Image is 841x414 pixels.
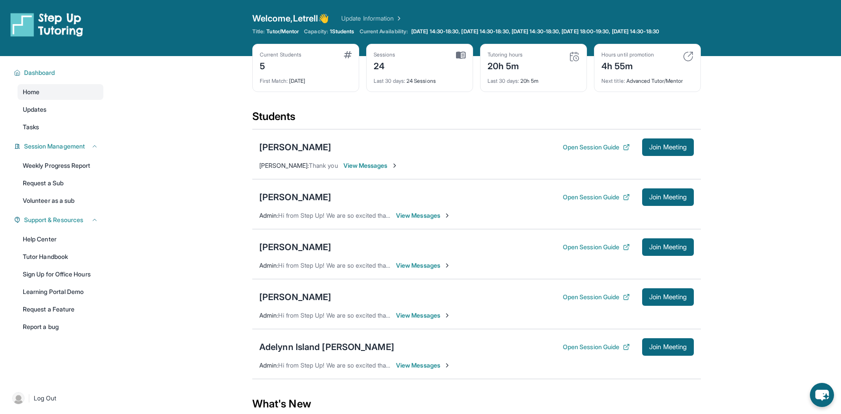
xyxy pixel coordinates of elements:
a: Report a bug [18,319,103,335]
span: Welcome, Letrell 👋 [252,12,329,25]
a: [DATE] 14:30-18:30, [DATE] 14:30-18:30, [DATE] 14:30-18:30, [DATE] 18:00-19:30, [DATE] 14:30-18:30 [410,28,661,35]
a: Updates [18,102,103,117]
span: Session Management [24,142,85,151]
a: Volunteer as a sub [18,193,103,209]
span: Join Meeting [649,195,687,200]
span: Updates [23,105,47,114]
a: Update Information [341,14,403,23]
span: 1 Students [330,28,354,35]
a: Learning Portal Demo [18,284,103,300]
span: Tutor/Mentor [266,28,299,35]
img: Chevron-Right [391,162,398,169]
button: Open Session Guide [563,293,630,301]
a: Help Center [18,231,103,247]
img: Chevron-Right [444,212,451,219]
button: Support & Resources [21,216,98,224]
div: Sessions [374,51,396,58]
div: 20h 5m [488,72,580,85]
span: View Messages [396,361,451,370]
a: Tasks [18,119,103,135]
img: Chevron-Right [444,362,451,369]
div: [DATE] [260,72,352,85]
button: chat-button [810,383,834,407]
img: card [569,51,580,62]
a: Request a Feature [18,301,103,317]
a: Sign Up for Office Hours [18,266,103,282]
span: [PERSON_NAME] : [259,162,309,169]
img: card [344,51,352,58]
div: 24 [374,58,396,72]
div: 5 [260,58,301,72]
span: [DATE] 14:30-18:30, [DATE] 14:30-18:30, [DATE] 14:30-18:30, [DATE] 18:00-19:30, [DATE] 14:30-18:30 [411,28,659,35]
button: Dashboard [21,68,98,77]
button: Join Meeting [642,238,694,256]
span: Thank you [309,162,338,169]
img: Chevron Right [394,14,403,23]
span: Join Meeting [649,145,687,150]
span: Join Meeting [649,344,687,350]
div: [PERSON_NAME] [259,241,331,253]
span: View Messages [343,161,398,170]
span: Tasks [23,123,39,131]
span: Join Meeting [649,244,687,250]
span: | [28,393,30,403]
button: Join Meeting [642,288,694,306]
button: Open Session Guide [563,243,630,251]
span: Current Availability: [360,28,408,35]
a: Tutor Handbook [18,249,103,265]
span: Last 30 days : [488,78,519,84]
img: card [456,51,466,59]
span: Support & Resources [24,216,83,224]
a: Weekly Progress Report [18,158,103,173]
div: 24 Sessions [374,72,466,85]
button: Open Session Guide [563,193,630,202]
div: Tutoring hours [488,51,523,58]
div: Advanced Tutor/Mentor [601,72,693,85]
div: [PERSON_NAME] [259,291,331,303]
div: Adelynn Island [PERSON_NAME] [259,341,394,353]
div: 20h 5m [488,58,523,72]
span: Capacity: [304,28,328,35]
span: Home [23,88,39,96]
div: Students [252,110,701,129]
a: Home [18,84,103,100]
span: Admin : [259,212,278,219]
span: Join Meeting [649,294,687,300]
img: Chevron-Right [444,262,451,269]
div: 4h 55m [601,58,654,72]
span: Log Out [34,394,57,403]
span: Next title : [601,78,625,84]
img: card [683,51,693,62]
span: Title: [252,28,265,35]
button: Join Meeting [642,138,694,156]
button: Open Session Guide [563,143,630,152]
button: Join Meeting [642,188,694,206]
div: [PERSON_NAME] [259,141,331,153]
button: Open Session Guide [563,343,630,351]
span: View Messages [396,261,451,270]
div: Current Students [260,51,301,58]
a: Request a Sub [18,175,103,191]
button: Join Meeting [642,338,694,356]
span: First Match : [260,78,288,84]
span: View Messages [396,311,451,320]
span: View Messages [396,211,451,220]
img: user-img [12,392,25,404]
img: logo [11,12,83,37]
img: Chevron-Right [444,312,451,319]
span: Admin : [259,262,278,269]
span: Admin : [259,361,278,369]
span: Dashboard [24,68,55,77]
span: Last 30 days : [374,78,405,84]
button: Session Management [21,142,98,151]
a: |Log Out [9,389,103,408]
div: Hours until promotion [601,51,654,58]
span: Admin : [259,311,278,319]
div: [PERSON_NAME] [259,191,331,203]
